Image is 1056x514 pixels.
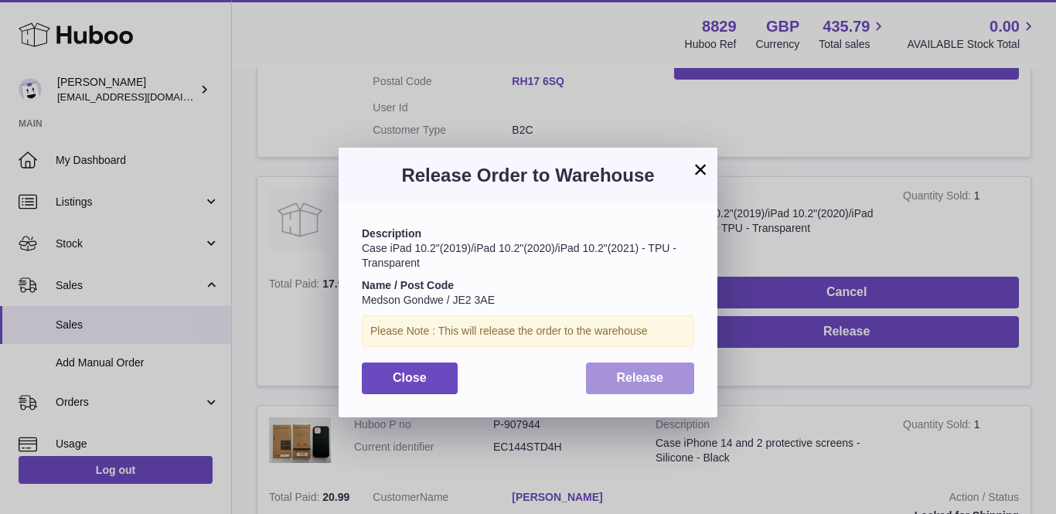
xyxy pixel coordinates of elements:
span: Medson Gondwe / JE2 3AE [362,294,495,306]
button: Release [586,363,695,394]
button: × [691,160,710,179]
strong: Description [362,227,421,240]
span: Close [393,371,427,384]
div: Please Note : This will release the order to the warehouse [362,315,694,347]
strong: Name / Post Code [362,279,454,291]
span: Release [617,371,664,384]
span: Case iPad 10.2"(2019)/iPad 10.2"(2020)/iPad 10.2"(2021) - TPU - Transparent [362,242,676,269]
button: Close [362,363,458,394]
h3: Release Order to Warehouse [362,163,694,188]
